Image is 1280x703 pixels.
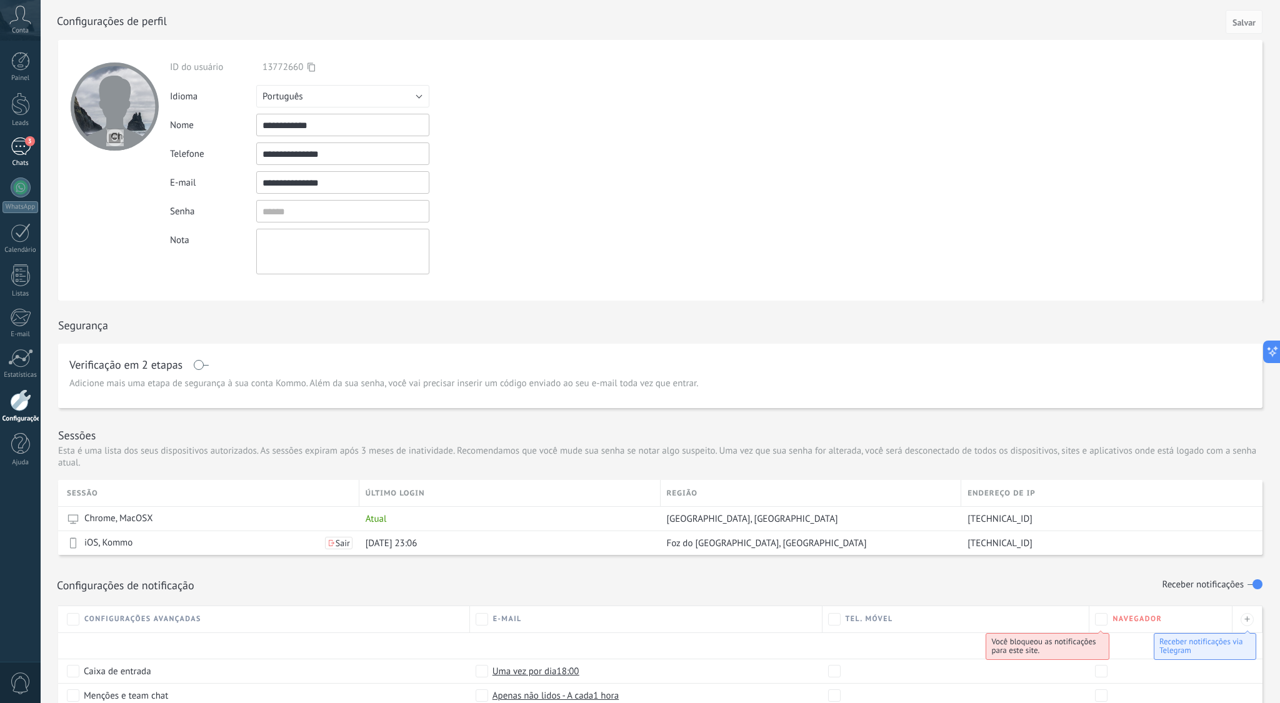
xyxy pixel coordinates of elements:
button: Salvar [1226,10,1262,34]
span: Sair [336,539,350,547]
span: Apenas não lidos - A cada [492,689,619,702]
div: 177.73.100.106 [961,531,1253,555]
span: [TECHNICAL_ID] [967,537,1032,549]
p: Esta é uma lista dos seus dispositivos autorizados. As sessões expiram após 3 meses de inatividad... [58,445,1262,469]
h1: Segurança [58,318,108,332]
h1: Sessões [58,428,96,442]
span: Foz do [GEOGRAPHIC_DATA], [GEOGRAPHIC_DATA] [667,537,867,549]
div: Leads [2,119,39,127]
span: Menções e team chat [84,689,168,702]
div: E-mail [2,331,39,339]
div: Foz do Iguaçu, Brazil [661,531,956,555]
div: ID do usuário [170,61,256,73]
span: Português [262,91,303,102]
div: Configurações [2,415,39,423]
div: E-mail [170,177,256,189]
div: Telefone [170,148,256,160]
span: 1 hora [593,689,619,702]
span: Caixa de entrada [84,665,151,677]
div: Idioma [170,91,256,102]
h1: Verificação em 2 etapas [69,360,182,370]
span: Receber notificações via Telegram [1159,636,1243,656]
span: Adicione mais uma etapa de segurança à sua conta Kommo. Além da sua senha, você vai precisar inse... [69,377,698,390]
div: ENDEREÇO DE IP [961,480,1262,506]
span: Salvar [1232,18,1256,27]
span: 18:00 [557,665,579,677]
div: Chats [2,159,39,167]
span: Navegador [1112,614,1162,624]
span: iOS, Kommo [84,537,132,549]
div: WhatsApp [2,201,38,213]
span: Conta [12,27,29,35]
span: Configurações avançadas [84,614,201,624]
span: Chrome, MacOSX [84,512,153,525]
button: Sair [325,537,352,549]
button: Português [256,85,429,107]
div: Senha [170,206,256,217]
span: 3 [25,136,35,146]
span: [GEOGRAPHIC_DATA], [GEOGRAPHIC_DATA] [667,513,838,525]
div: Estatísticas [2,371,39,379]
div: Ajuda [2,459,39,467]
div: Calendário [2,246,39,254]
span: Você bloqueou as notificações para este site. [991,636,1096,656]
span: Tel. Móvel [846,614,893,624]
div: REGIÃO [661,480,961,506]
h1: Configurações de notificação [57,578,194,592]
h1: Receber notificações [1162,580,1244,591]
span: 13772660 [262,61,303,73]
div: Listas [2,290,39,298]
div: Painel [2,74,39,82]
div: Nome [170,119,256,131]
div: Dallas, United States [661,507,956,531]
div: 95.173.216.111 [961,507,1253,531]
span: Uma vez por dia [492,665,579,677]
span: Atual [366,513,387,525]
div: + [1241,613,1254,626]
div: ÚLTIMO LOGIN [359,480,660,506]
div: Nota [170,229,256,246]
span: [TECHNICAL_ID] [967,513,1032,525]
span: [DATE] 23:06 [366,537,417,549]
div: SESSÃO [67,480,359,506]
span: E-mail [493,614,522,624]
